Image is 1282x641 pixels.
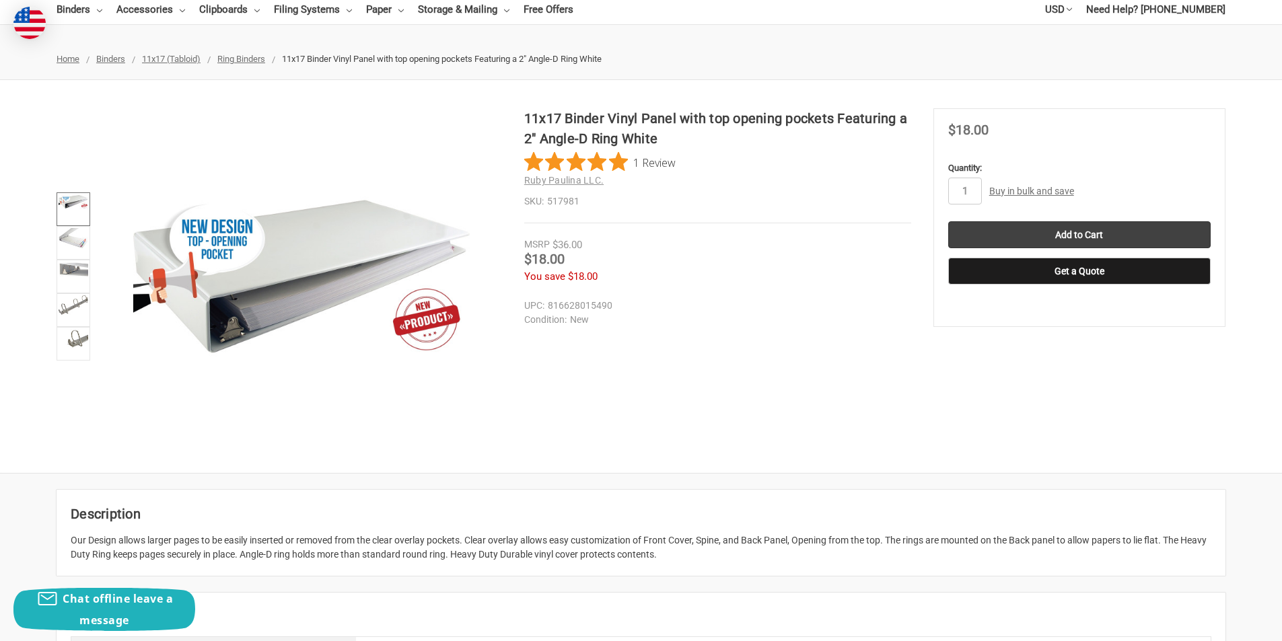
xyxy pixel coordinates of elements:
div: Our Design allows larger pages to be easily inserted or removed from the clear overlay pockets. C... [71,533,1211,562]
span: 1 Review [633,152,676,172]
span: $18.00 [524,251,565,267]
span: You save [524,270,565,282]
a: 11x17 (Tabloid) [142,54,201,64]
span: $36.00 [553,239,582,251]
img: 11x17 Binder Vinyl Panel with top opening pockets Featuring a 2" Angle-D Ring White [59,194,88,209]
a: Buy in bulk and save [989,186,1074,196]
dt: UPC: [524,299,544,313]
img: 11x17 2" Angle-D Vinyl Binder in White (517981) [59,262,88,276]
span: $18.00 [948,122,989,138]
a: Ring Binders [217,54,265,64]
label: Quantity: [948,161,1211,175]
dt: SKU: [524,194,544,209]
dd: New [524,313,905,327]
h1: 11x17 Binder Vinyl Panel with top opening pockets Featuring a 2" Angle-D Ring White [524,108,911,149]
a: Binders [96,54,125,64]
img: duty and tax information for United States [13,7,46,39]
dt: Condition: [524,313,567,327]
dd: 816628015490 [524,299,905,313]
div: MSRP [524,237,550,252]
a: Ruby Paulina LLC. [524,175,604,186]
dd: 517981 [524,194,911,209]
button: Rated 5 out of 5 stars from 1 reviews. Jump to reviews. [524,152,676,172]
h2: Description [71,504,1211,524]
img: 11x17 Binder Vinyl Panel with top opening pockets Featuring a 2" Angle-D Ring White [133,192,470,361]
span: 11x17 Binder Vinyl Panel with top opening pockets Featuring a 2" Angle-D Ring White [282,54,602,64]
img: 11x17 Binder Vinyl Panel with top opening pockets Featuring a 2" Angle-D Ring White [59,295,88,315]
h2: Extra Information [71,607,1211,627]
img: 11x17 Binder Vinyl Panel with top opening pockets Featuring a 2" Angle-D Ring White [59,329,88,349]
input: Add to Cart [948,221,1211,248]
button: Get a Quote [948,258,1211,285]
span: $18.00 [568,270,598,282]
span: Chat offline leave a message [63,591,173,628]
a: Home [57,54,79,64]
button: Chat offline leave a message [13,588,195,631]
img: 11x17 Binder Vinyl Panel with top opening pockets Featuring a 2" Angle-D Ring White [59,228,88,248]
